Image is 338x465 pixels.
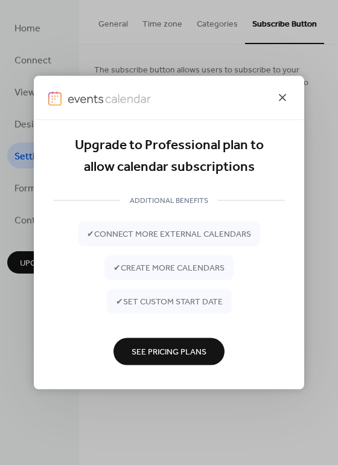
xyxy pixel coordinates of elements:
img: logo-icon [48,91,62,106]
span: ✔ connect more external calendars [87,228,251,241]
span: See Pricing Plans [132,346,206,359]
span: ✔ set custom start date [116,296,223,309]
span: ✔ create more calendars [113,262,225,275]
div: Upgrade to Professional plan to allow calendar subscriptions [53,135,285,179]
img: logo-type [68,91,151,106]
span: ADDITIONAL BENEFITS [120,194,218,207]
button: See Pricing Plans [113,338,225,365]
